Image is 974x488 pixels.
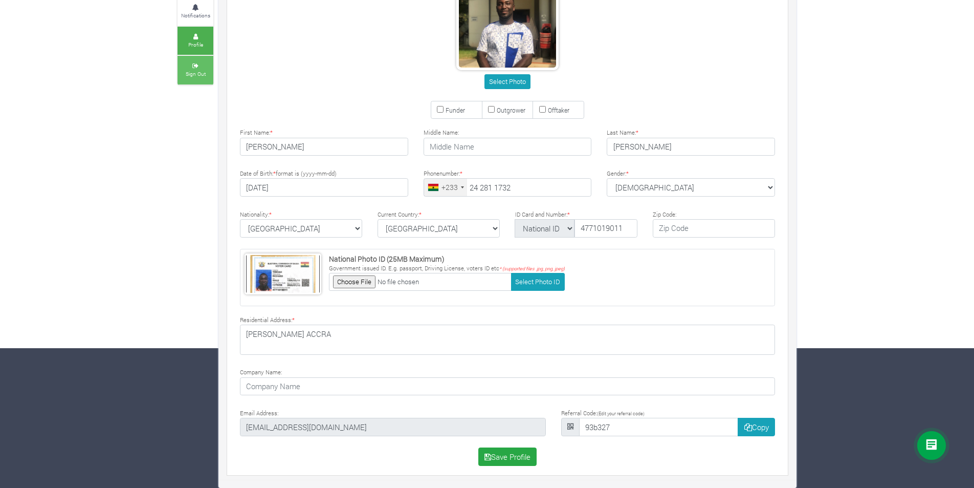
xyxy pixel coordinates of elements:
p: Government issued ID. E.g. passport, Driving License, voters ID etc [329,264,565,273]
input: Type Date of Birth (YYYY-MM-DD) [240,178,408,197]
input: Phone Number [424,178,592,197]
small: Funder [446,106,465,114]
label: Email Address: [240,409,278,418]
strong: National Photo ID (25MB Maximum) [329,254,445,264]
label: Middle Name: [424,129,459,137]
div: Ghana (Gaana): +233 [424,179,467,196]
label: Referral Code: [561,409,645,418]
input: Company Name [240,377,775,396]
input: First Name [240,138,408,156]
input: Middle Name [424,138,592,156]
label: Company Name: [240,368,282,377]
label: Nationality: [240,210,272,219]
label: Last Name: [607,129,638,137]
label: Gender: [607,169,629,178]
label: Phonenumber: [424,169,462,178]
label: First Name: [240,129,273,137]
input: Last Name [607,138,775,156]
input: Offtaker [539,106,546,113]
small: (Edit your referral code) [597,411,645,416]
button: Select Photo [484,74,530,89]
button: Copy [738,418,775,436]
small: Outgrower [497,106,525,114]
small: Profile [188,41,203,48]
input: Outgrower [488,106,495,113]
small: Sign Out [186,70,206,77]
button: Select Photo ID [511,273,565,291]
input: ID Number [574,219,637,238]
input: Funder [437,106,444,113]
small: Notifications [181,12,210,19]
a: Sign Out [178,56,213,84]
label: ID Card and Number: [515,210,570,219]
button: Save Profile [478,448,537,466]
label: Date of Birth: format is (yyyy-mm-dd) [240,169,337,178]
label: Residential Address: [240,316,295,325]
a: Profile [178,27,213,55]
small: Offtaker [548,106,569,114]
i: * (supported files .jpg, png, jpeg) [499,266,565,271]
textarea: [PERSON_NAME] ACCRA [240,325,775,354]
label: Zip Code: [653,210,676,219]
label: Current Country: [378,210,422,219]
input: Zip Code [653,219,775,238]
div: +233 [441,182,458,193]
